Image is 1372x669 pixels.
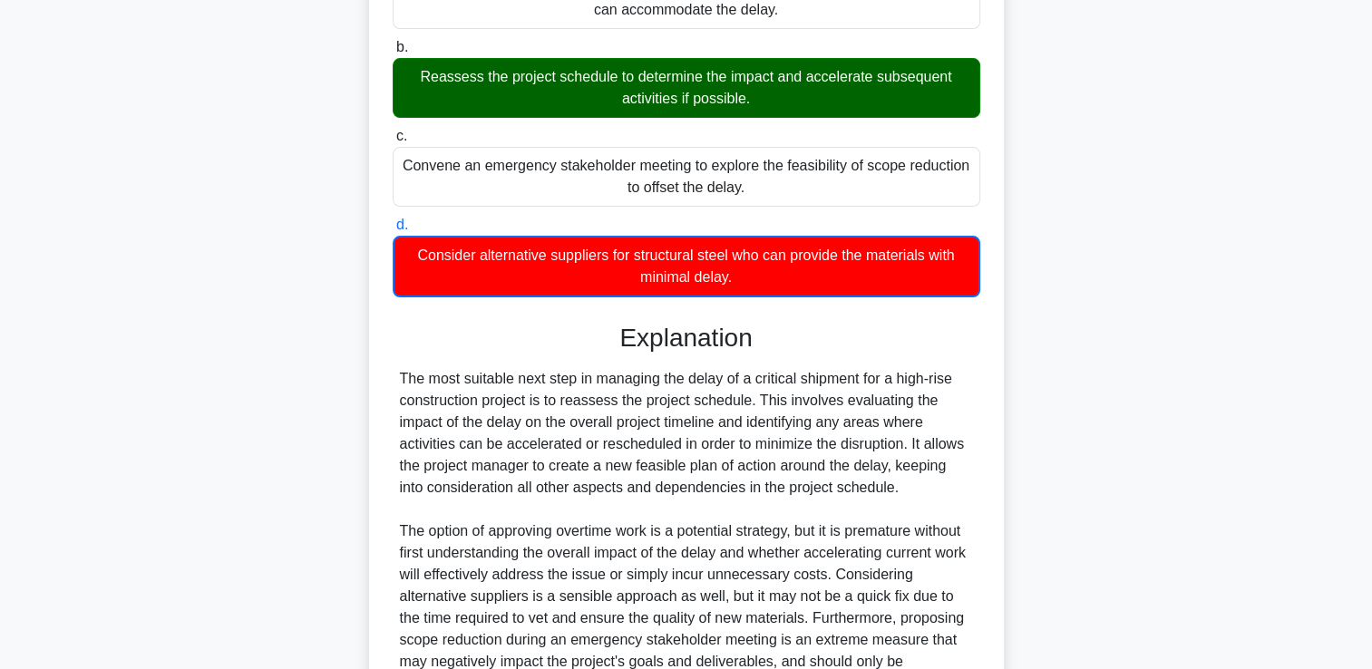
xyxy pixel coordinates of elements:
span: d. [396,217,408,232]
div: Consider alternative suppliers for structural steel who can provide the materials with minimal de... [393,236,980,297]
div: Convene an emergency stakeholder meeting to explore the feasibility of scope reduction to offset ... [393,147,980,207]
h3: Explanation [404,323,969,354]
span: c. [396,128,407,143]
div: Reassess the project schedule to determine the impact and accelerate subsequent activities if pos... [393,58,980,118]
span: b. [396,39,408,54]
